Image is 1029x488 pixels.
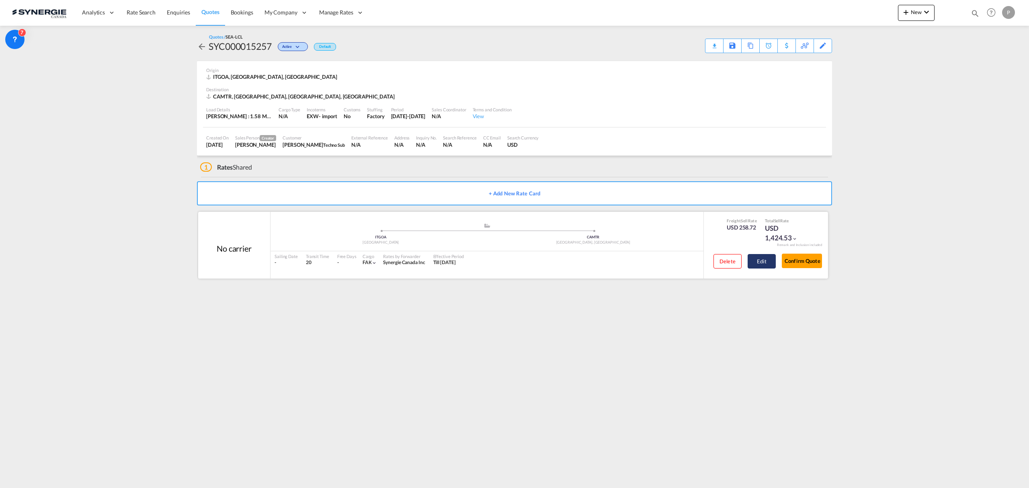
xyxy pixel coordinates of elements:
[391,107,426,113] div: Period
[367,113,384,120] div: Factory Stuffing
[294,45,303,49] md-icon: icon-chevron-down
[235,141,276,148] div: Pablo Gomez Saldarriaga
[206,67,823,73] div: Origin
[713,254,742,269] button: Delete
[337,253,357,259] div: Free Days
[394,141,410,148] div: N/A
[765,223,805,243] div: USD 1,424.53
[197,42,207,51] md-icon: icon-arrow-left
[901,9,931,15] span: New
[279,113,300,120] div: N/A
[283,141,345,148] div: David Lavigne
[727,218,757,223] div: Freight Rate
[167,9,190,16] span: Enquiries
[391,113,426,120] div: 31 Oct 2025
[416,141,437,148] div: N/A
[351,135,388,141] div: External Reference
[12,4,66,22] img: 1f56c880d42311ef80fc7dca854c8e59.png
[213,74,337,80] span: ITGOA, [GEOGRAPHIC_DATA], [GEOGRAPHIC_DATA]
[792,236,797,242] md-icon: icon-chevron-down
[200,163,252,172] div: Shared
[483,135,501,141] div: CC Email
[473,113,512,120] div: View
[367,107,384,113] div: Stuffing
[275,259,298,266] div: -
[1002,6,1015,19] div: P
[433,259,456,265] span: Till [DATE]
[709,40,719,46] md-icon: icon-download
[344,113,361,120] div: No
[235,135,276,141] div: Sales Person
[483,141,501,148] div: N/A
[741,218,748,223] span: Sell
[275,235,487,240] div: ITGOA
[383,259,425,266] div: Synergie Canada Inc
[473,107,512,113] div: Terms and Condition
[748,254,776,269] button: Edit
[432,107,466,113] div: Sales Coordinator
[922,7,931,17] md-icon: icon-chevron-down
[724,39,741,53] div: Save As Template
[319,8,353,16] span: Manage Rates
[898,5,935,21] button: icon-plus 400-fgNewicon-chevron-down
[433,253,464,259] div: Effective Period
[307,113,319,120] div: EXW
[383,259,425,265] span: Synergie Canada Inc
[507,141,539,148] div: USD
[283,135,345,141] div: Customer
[482,223,492,228] md-icon: assets/icons/custom/ship-fill.svg
[127,9,156,16] span: Rate Search
[984,6,1002,20] div: Help
[323,142,345,148] span: Techno Sub
[383,253,425,259] div: Rates by Forwarder
[217,243,252,254] div: No carrier
[206,113,272,120] div: [PERSON_NAME] : 1.58 MT | Volumetric Wt : 2.70 CBM | Chargeable Wt : 2.70 W/M
[264,8,297,16] span: My Company
[306,259,329,266] div: 20
[206,135,229,141] div: Created On
[433,259,456,266] div: Till 23 Oct 2025
[278,42,308,51] div: Change Status Here
[709,39,719,46] div: Quote PDF is not available at this time
[443,135,476,141] div: Search Reference
[306,253,329,259] div: Transit Time
[507,135,539,141] div: Search Currency
[197,181,832,205] button: + Add New Rate Card
[727,223,757,232] div: USD 258.72
[314,43,336,51] div: Default
[197,40,209,53] div: icon-arrow-left
[201,8,219,15] span: Quotes
[351,141,388,148] div: N/A
[971,9,980,21] div: icon-magnify
[394,135,410,141] div: Address
[260,135,276,141] span: Creator
[765,218,805,223] div: Total Rate
[771,243,828,247] div: Remark and Inclusion included
[307,107,337,113] div: Incoterms
[416,135,437,141] div: Inquiry No.
[272,40,310,53] div: Change Status Here
[443,141,476,148] div: N/A
[344,107,361,113] div: Customs
[209,40,272,53] div: SYC000015257
[209,34,243,40] div: Quotes /SEA-LCL
[82,8,105,16] span: Analytics
[432,113,466,120] div: N/A
[774,218,781,223] span: Sell
[371,260,377,266] md-icon: icon-chevron-down
[319,113,337,120] div: - import
[363,253,377,259] div: Cargo
[206,86,823,92] div: Destination
[487,240,700,245] div: [GEOGRAPHIC_DATA], [GEOGRAPHIC_DATA]
[279,107,300,113] div: Cargo Type
[275,240,487,245] div: [GEOGRAPHIC_DATA]
[282,44,294,52] span: Active
[901,7,911,17] md-icon: icon-plus 400-fg
[217,163,233,171] span: Rates
[206,141,229,148] div: 6 Oct 2025
[337,259,339,266] div: -
[200,162,212,172] span: 1
[487,235,700,240] div: CAMTR
[275,253,298,259] div: Sailing Date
